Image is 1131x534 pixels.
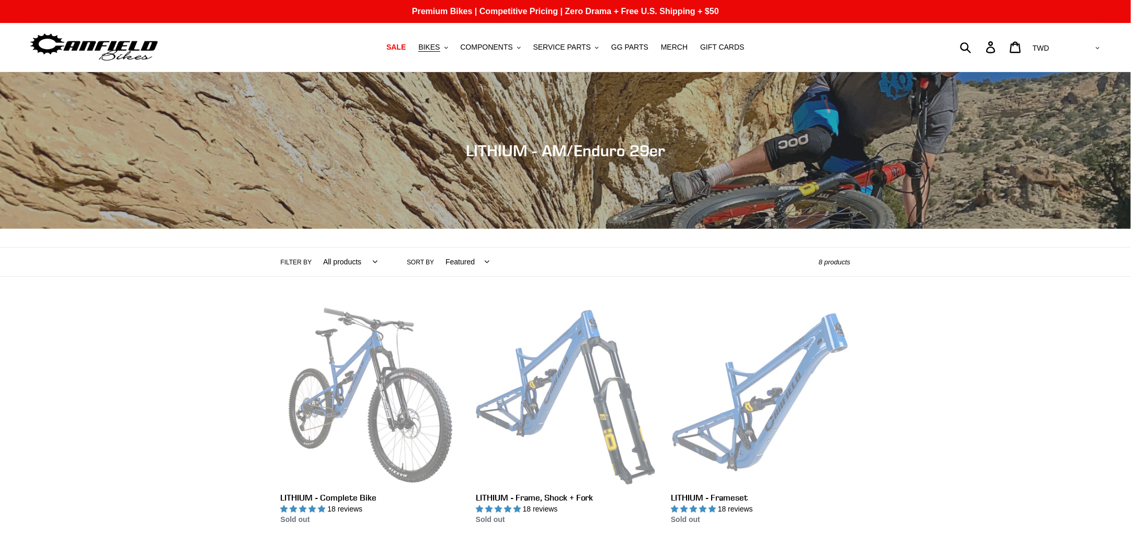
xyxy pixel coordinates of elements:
span: LITHIUM - AM/Enduro 29er [466,141,665,160]
span: BIKES [418,43,440,52]
span: SERVICE PARTS [533,43,591,52]
label: Sort by [407,258,434,267]
span: SALE [386,43,406,52]
label: Filter by [281,258,312,267]
input: Search [966,36,992,59]
a: SALE [381,40,411,54]
span: GIFT CARDS [700,43,745,52]
a: GIFT CARDS [695,40,750,54]
span: MERCH [661,43,688,52]
button: SERVICE PARTS [528,40,604,54]
a: GG PARTS [606,40,654,54]
span: COMPONENTS [461,43,513,52]
img: Canfield Bikes [29,31,159,64]
span: 8 products [819,258,851,266]
span: GG PARTS [611,43,648,52]
a: MERCH [656,40,693,54]
button: BIKES [413,40,453,54]
button: COMPONENTS [455,40,526,54]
